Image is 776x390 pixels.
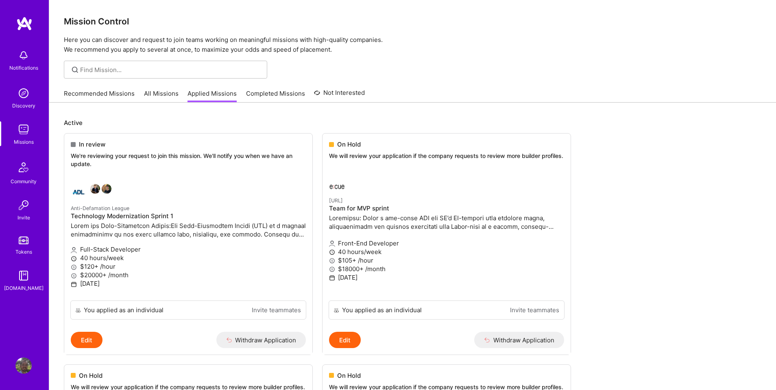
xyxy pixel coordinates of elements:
[15,267,32,284] img: guide book
[15,47,32,64] img: bell
[329,214,564,231] p: Loremipsu: Dolor s ame-conse ADI eli SE’d EI-tempori utla etdolore magna, aliquaenimadm ven quisn...
[329,256,564,265] p: $105+ /hour
[329,239,564,248] p: Front-End Developer
[342,306,422,314] div: You applied as an individual
[329,248,564,256] p: 40 hours/week
[102,184,111,194] img: Omer Hochman
[4,284,44,292] div: [DOMAIN_NAME]
[314,88,365,103] a: Not Interested
[71,256,77,262] i: icon Clock
[337,140,361,149] span: On Hold
[19,237,28,244] img: tokens
[9,64,38,72] div: Notifications
[17,213,30,222] div: Invite
[329,265,564,273] p: $18000+ /month
[216,332,306,348] button: Withdraw Application
[329,205,564,212] h4: Team for MVP sprint
[71,245,306,254] p: Full-Stack Developer
[71,254,306,262] p: 40 hours/week
[187,89,237,103] a: Applied Missions
[71,247,77,253] i: icon Applicant
[64,35,761,55] p: Here you can discover and request to join teams working on meaningful missions with high-quality ...
[71,205,129,211] small: Anti-Defamation League
[70,65,80,74] i: icon SearchGrey
[14,158,33,177] img: Community
[329,249,335,255] i: icon Clock
[71,332,102,348] button: Edit
[329,197,343,204] small: [URL]
[144,89,179,103] a: All Missions
[90,184,100,194] img: Elon Salfati
[13,357,34,374] a: User Avatar
[252,306,301,314] a: Invite teammates
[15,85,32,101] img: discovery
[329,258,335,264] i: icon MoneyGray
[71,281,77,287] i: icon Calendar
[323,170,571,301] a: Ecue.ai company logo[URL]Team for MVP sprintLoremipsu: Dolor s ame-conse ADI eli SE’d EI-tempori ...
[16,16,33,31] img: logo
[329,241,335,247] i: icon Applicant
[64,118,761,127] p: Active
[64,16,761,26] h3: Mission Control
[79,140,105,149] span: In review
[337,371,361,380] span: On Hold
[71,262,306,271] p: $120+ /hour
[329,176,345,193] img: Ecue.ai company logo
[15,357,32,374] img: User Avatar
[79,371,102,380] span: On Hold
[329,332,361,348] button: Edit
[15,248,32,256] div: Tokens
[15,121,32,138] img: teamwork
[11,177,37,186] div: Community
[64,177,312,300] a: Anti-Defamation League company logoElon SalfatiOmer HochmanAnti-Defamation LeagueTechnology Moder...
[71,184,87,200] img: Anti-Defamation League company logo
[80,66,261,74] input: Find Mission...
[329,273,564,282] p: [DATE]
[510,306,559,314] a: Invite teammates
[71,279,306,288] p: [DATE]
[71,213,306,220] h4: Technology Modernization Sprint 1
[84,306,163,314] div: You applied as an individual
[474,332,564,348] button: Withdraw Application
[329,275,335,281] i: icon Calendar
[15,197,32,213] img: Invite
[64,89,135,103] a: Recommended Missions
[12,101,35,110] div: Discovery
[71,273,77,279] i: icon MoneyGray
[329,266,335,272] i: icon MoneyGray
[246,89,305,103] a: Completed Missions
[71,152,306,168] p: We're reviewing your request to join this mission. We'll notify you when we have an update.
[71,264,77,270] i: icon MoneyGray
[71,221,306,239] p: Lorem ips Dolo-Sitametcon Adipis:Eli Sedd-Eiusmodtem Incidi (UTL) et d magnaal enimadminimv qu no...
[329,152,564,160] p: We will review your application if the company requests to review more builder profiles.
[71,271,306,279] p: $20000+ /month
[14,138,34,146] div: Missions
